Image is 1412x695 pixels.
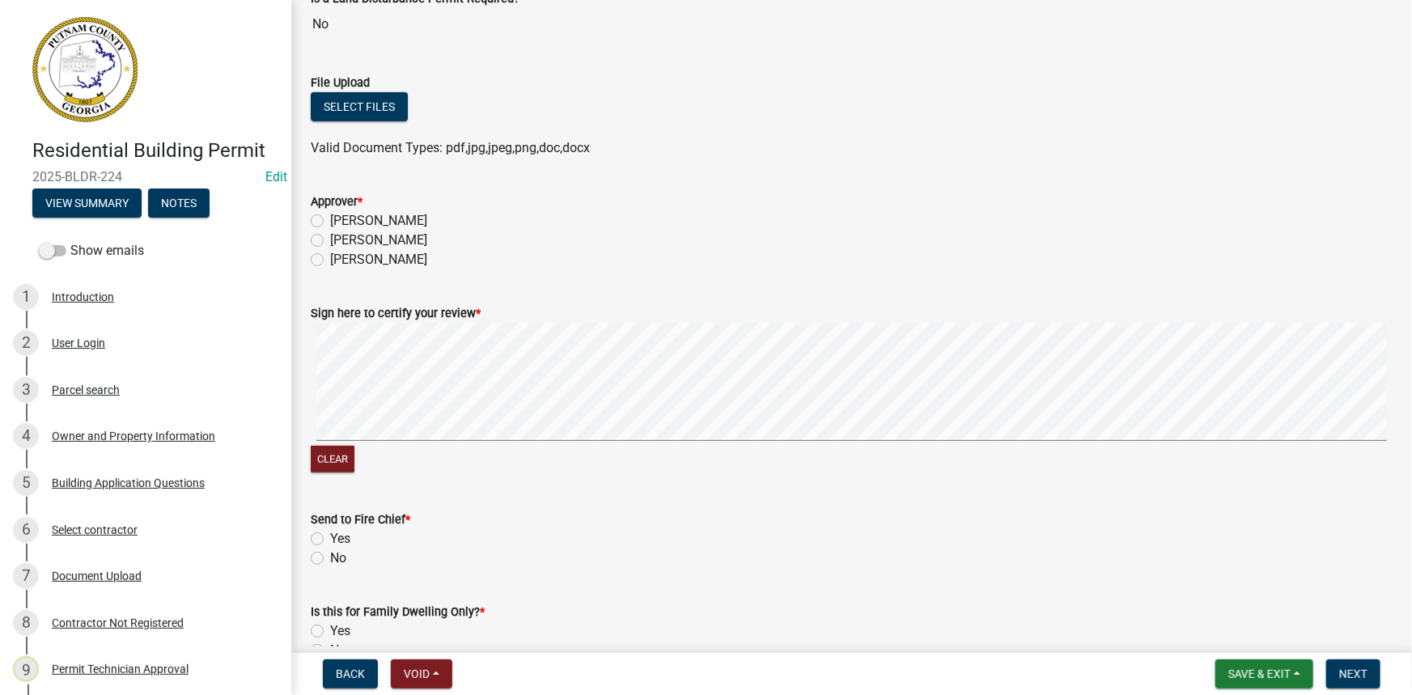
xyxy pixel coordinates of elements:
[330,621,350,641] label: Yes
[330,641,346,660] label: No
[13,423,39,449] div: 4
[330,250,427,269] label: [PERSON_NAME]
[148,197,210,210] wm-modal-confirm: Notes
[52,524,138,536] div: Select contractor
[52,477,205,489] div: Building Application Questions
[336,667,365,680] span: Back
[323,659,378,689] button: Back
[265,169,287,184] a: Edit
[52,337,105,349] div: User Login
[52,430,215,442] div: Owner and Property Information
[391,659,452,689] button: Void
[13,563,39,589] div: 7
[13,377,39,403] div: 3
[13,610,39,636] div: 8
[39,241,144,261] label: Show emails
[330,529,350,549] label: Yes
[330,549,346,568] label: No
[330,211,427,231] label: [PERSON_NAME]
[311,78,370,89] label: File Upload
[311,607,485,618] label: Is this for Family Dwelling Only?
[311,197,363,208] label: Approver
[265,169,287,184] wm-modal-confirm: Edit Application Number
[1339,667,1367,680] span: Next
[148,189,210,218] button: Notes
[13,284,39,310] div: 1
[13,470,39,496] div: 5
[32,17,138,122] img: Putnam County, Georgia
[52,617,184,629] div: Contractor Not Registered
[311,446,354,473] button: Clear
[311,308,481,320] label: Sign here to certify your review
[52,291,114,303] div: Introduction
[32,169,259,184] span: 2025-BLDR-224
[13,330,39,356] div: 2
[52,570,142,582] div: Document Upload
[1326,659,1380,689] button: Next
[32,189,142,218] button: View Summary
[1215,659,1313,689] button: Save & Exit
[311,515,410,526] label: Send to Fire Chief
[52,663,189,675] div: Permit Technician Approval
[311,92,408,121] button: Select files
[52,384,120,396] div: Parcel search
[311,140,590,155] span: Valid Document Types: pdf,jpg,jpeg,png,doc,docx
[32,197,142,210] wm-modal-confirm: Summary
[404,667,430,680] span: Void
[32,139,278,163] h4: Residential Building Permit
[1228,667,1291,680] span: Save & Exit
[13,517,39,543] div: 6
[330,231,427,250] label: [PERSON_NAME]
[13,656,39,682] div: 9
